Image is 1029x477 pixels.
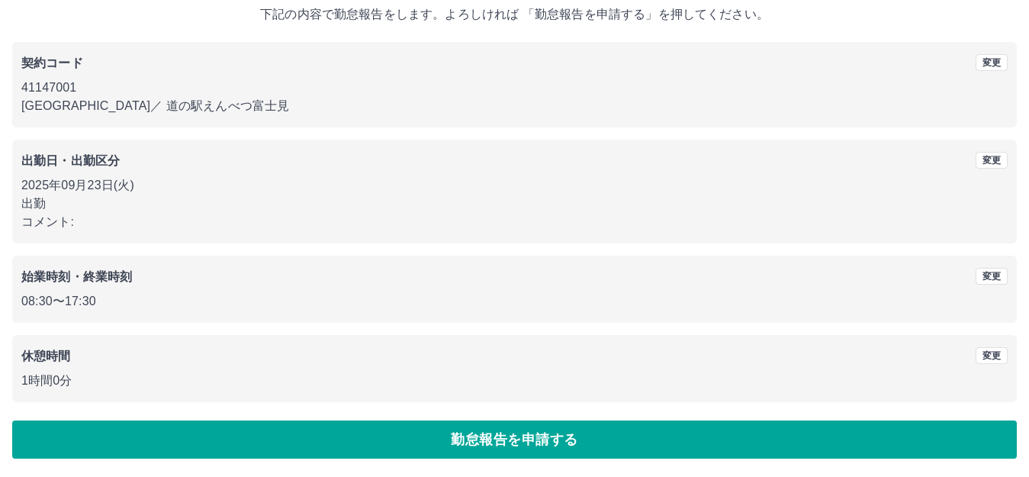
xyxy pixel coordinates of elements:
[21,350,71,363] b: 休憩時間
[21,176,1008,195] p: 2025年09月23日(火)
[12,5,1017,24] p: 下記の内容で勤怠報告をします。よろしければ 「勤怠報告を申請する」を押してください。
[12,421,1017,459] button: 勤怠報告を申請する
[21,213,1008,231] p: コメント:
[976,54,1008,71] button: 変更
[21,195,1008,213] p: 出勤
[976,268,1008,285] button: 変更
[21,270,132,283] b: 始業時刻・終業時刻
[21,56,83,69] b: 契約コード
[21,292,1008,311] p: 08:30 〜 17:30
[21,79,1008,97] p: 41147001
[21,97,1008,115] p: [GEOGRAPHIC_DATA] ／ 道の駅えんべつ富士見
[976,152,1008,169] button: 変更
[21,154,120,167] b: 出勤日・出勤区分
[976,347,1008,364] button: 変更
[21,372,1008,390] p: 1時間0分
